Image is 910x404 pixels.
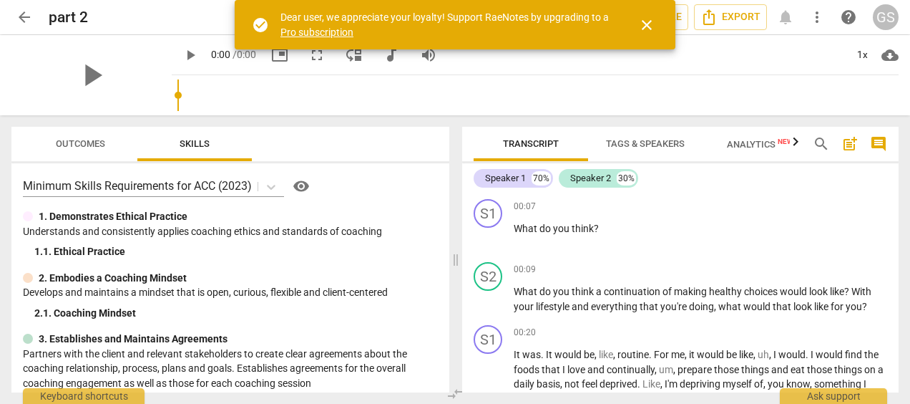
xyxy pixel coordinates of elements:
button: Export [694,4,767,30]
span: would [780,286,809,297]
span: Filler word [659,364,673,375]
span: you [846,301,862,312]
span: volume_up [420,47,437,64]
p: Partners with the client and relevant stakeholders to create clear agreements about the coaching ... [23,347,438,391]
span: and [572,301,591,312]
span: . [541,349,546,360]
span: it [689,349,697,360]
span: of [662,286,674,297]
div: Change speaker [474,262,502,291]
span: the [864,349,879,360]
span: It [514,349,522,360]
span: close [638,16,655,34]
a: Help [836,4,861,30]
span: Outcomes [56,138,105,149]
span: you're [660,301,689,312]
span: , [655,364,659,375]
div: Change speaker [474,199,502,228]
span: not [564,378,582,390]
span: find [845,349,864,360]
button: Picture in picture [267,42,293,68]
span: was [522,349,541,360]
button: View player as separate pane [341,42,367,68]
span: play_arrow [182,47,199,64]
span: I'm [665,378,680,390]
p: Understands and consistently applies coaching ethics and standards of coaching [23,224,438,239]
span: With [851,286,871,297]
span: , [560,378,564,390]
button: Close [630,8,664,42]
span: Filler word [642,378,660,390]
div: 70% [532,171,551,186]
span: 0:00 [211,49,230,60]
span: those [714,364,741,375]
span: feel [582,378,600,390]
span: audiotrack [383,47,400,64]
span: depriving [680,378,723,390]
span: you [553,286,572,297]
div: GS [873,4,899,30]
span: continuation [604,286,662,297]
span: , [673,364,677,375]
span: that [773,301,793,312]
span: , [595,349,599,360]
span: cloud_download [881,47,899,64]
span: fullscreen [308,47,326,64]
div: Speaker 1 [485,171,526,186]
span: What [514,286,539,297]
span: 00:20 [514,327,536,339]
span: ? [862,301,867,312]
span: would [816,349,845,360]
span: post_add [841,135,858,153]
span: and [771,364,791,375]
span: those [807,364,834,375]
a: Help [284,175,313,198]
span: Transcript [503,138,559,149]
div: Keyboard shortcuts [23,388,145,404]
span: basis [537,378,560,390]
span: prepare [677,364,714,375]
span: healthy [709,286,744,297]
span: search [813,135,830,153]
span: For [654,349,671,360]
span: things [834,364,864,375]
p: 1. Demonstrates Ethical Practice [39,209,187,224]
p: Minimum Skills Requirements for ACC (2023) [23,178,252,194]
div: Speaker 2 [570,171,611,186]
button: Volume [416,42,441,68]
span: would [554,349,584,360]
span: what [718,301,743,312]
span: What [514,223,539,234]
span: you [768,378,786,390]
div: 1x [848,44,876,67]
span: like [739,349,753,360]
span: everything [591,301,640,312]
span: It [546,349,554,360]
span: visibility [293,178,310,195]
a: Pro subscription [280,27,353,38]
span: check_circle [252,16,269,34]
button: Fullscreen [304,42,330,68]
span: making [674,286,709,297]
span: things [741,364,771,375]
span: choices [744,286,780,297]
span: Analytics [727,139,793,150]
span: think [572,286,596,297]
button: Add summary [838,133,861,155]
button: Show/Hide comments [867,133,890,155]
span: Filler word [599,349,613,360]
span: know [786,378,810,390]
span: would [697,349,726,360]
span: would [778,349,806,360]
span: picture_in_picture [271,47,288,64]
span: love [567,364,587,375]
span: , [714,301,718,312]
span: like [830,286,844,297]
span: more_vert [808,9,826,26]
span: would [743,301,773,312]
span: something [814,378,863,390]
span: 00:07 [514,201,536,213]
span: you [553,223,572,234]
span: New [778,138,793,145]
span: look [793,301,814,312]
